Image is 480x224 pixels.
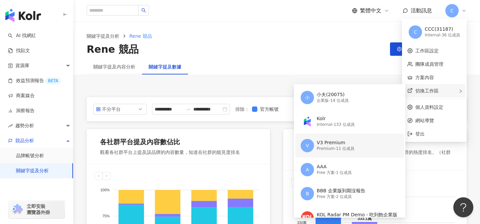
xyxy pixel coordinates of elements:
[27,203,50,215] span: 立即安裝 瀏覽器外掛
[15,133,34,148] span: 競品分析
[425,32,460,38] div: Internal - 36 位成員
[8,124,13,128] span: rise
[8,47,30,54] a: 找貼文
[317,140,354,146] div: V3 Premium
[306,166,309,173] span: A
[415,104,443,110] a: 個人資料設定
[5,9,41,22] img: logo
[185,106,191,112] span: to
[8,77,61,84] a: 效益預測報告BETA
[317,212,397,218] div: KOL Radar PM Demo - 吃到飽企業版
[459,89,463,93] span: right
[85,32,121,40] a: 關鍵字提及分析
[8,92,35,99] a: 商案媒合
[415,61,443,67] a: 團隊成員管理
[141,8,146,13] span: search
[317,188,365,194] div: BBB 企業版到期沒報告
[301,115,314,128] img: Kolr%20app%20icon%20%281%29.png
[415,75,434,80] a: 方案內容
[411,7,432,14] span: 活動訊息
[8,107,35,114] a: 洞察報告
[317,116,354,122] div: Kolr
[257,105,281,113] span: 官方帳號
[415,48,439,53] a: 工作區設定
[317,91,348,98] div: 小夫(20075)
[16,168,49,174] a: 關鍵字提及分析
[305,94,310,101] span: 小
[100,188,110,192] tspan: 100%
[15,58,29,73] span: 資源庫
[100,137,180,147] div: 各社群平台提及內容數佔比
[360,7,381,14] span: 繁體中文
[317,122,354,128] div: Internal - 133 位成員
[390,42,435,56] button: 設定關鍵字
[414,28,417,36] span: C
[415,117,461,124] span: 網站導覽
[415,131,425,137] span: 登出
[453,197,473,217] iframe: Help Scout Beacon - Open
[306,142,309,149] span: V
[317,98,348,103] div: 企業版 - 14 位成員
[415,88,439,93] span: 切換工作區
[397,47,402,51] span: setting
[306,190,309,197] span: B
[317,194,365,200] div: Free 方案 - 2 位成員
[8,32,36,39] a: searchAI 找網紅
[11,204,24,215] img: chrome extension
[301,211,314,224] img: KOLRadar_logo.jpeg
[450,7,454,14] span: C
[149,63,181,70] div: 關鍵字提及數據
[317,170,352,176] div: Free 方案 - 1 位成員
[317,164,352,170] div: AAA
[93,63,135,70] div: 關鍵字提及內容分析
[15,118,34,133] span: 趨勢分析
[102,214,110,218] tspan: 75%
[129,33,152,39] span: Rene 競品
[317,146,354,152] div: Premium - 11 位成員
[100,149,240,156] div: 觀看各社群平台上提及該品牌的內容數量，知道在社群的能見度排名
[9,200,65,218] a: chrome extension立即安裝 瀏覽器外掛
[425,26,460,33] div: CCC(31187)
[185,106,191,112] span: swap-right
[87,42,139,56] div: Rene 競品
[87,82,467,89] div: 最後更新時間 ： [DATE]
[235,105,249,113] label: 排除 ：
[102,104,124,114] div: 不分平台
[16,153,44,159] a: 品牌帳號分析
